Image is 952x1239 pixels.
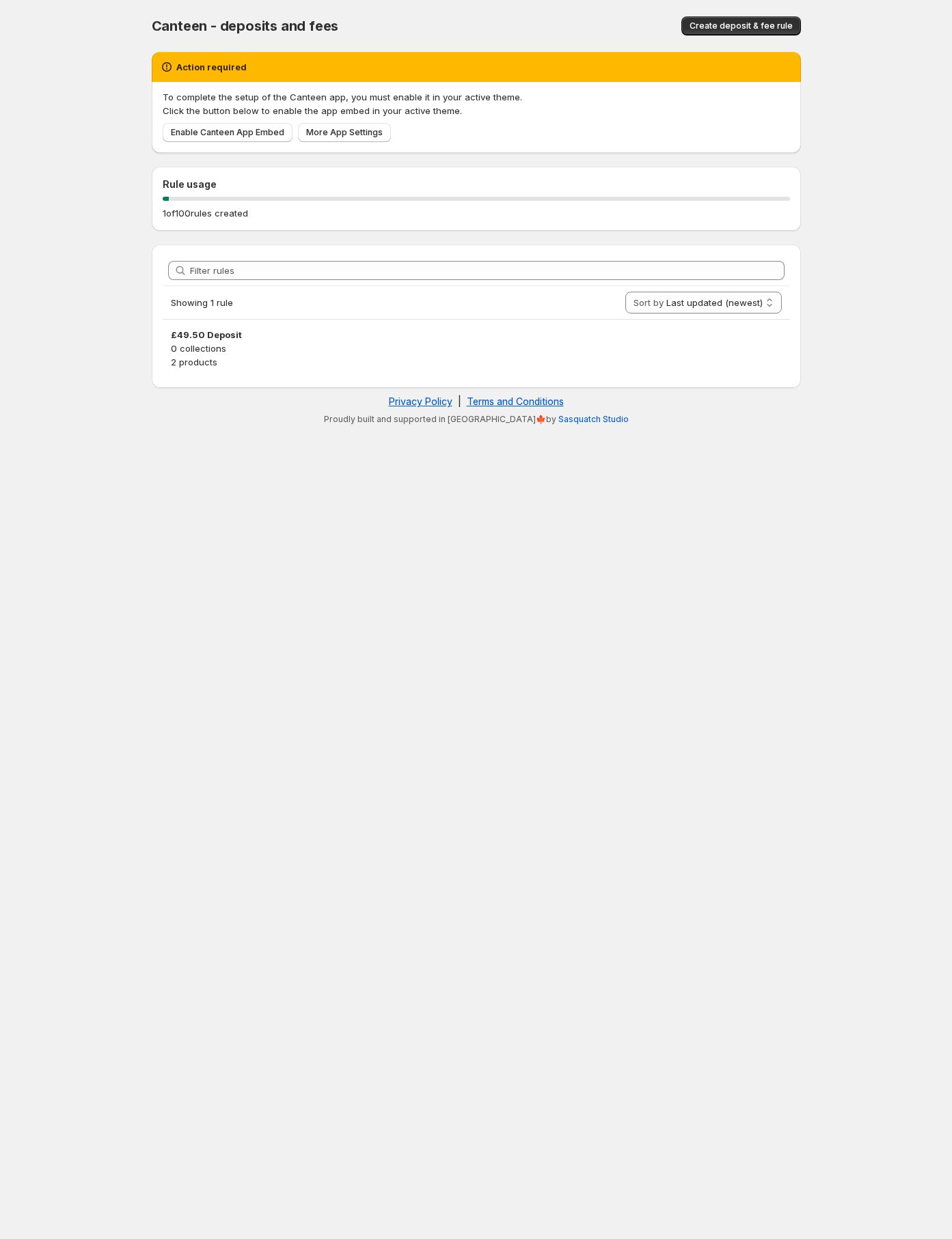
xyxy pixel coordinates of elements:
h2: Rule usage [163,178,790,191]
span: Canteen - deposits and fees [152,18,339,34]
span: More App Settings [306,127,383,138]
a: More App Settings [298,123,391,142]
p: Click the button below to enable the app embed in your active theme. [163,104,790,117]
a: Terms and Conditions [467,395,564,407]
h2: Action required [176,60,247,74]
a: Enable Canteen App Embed [163,123,293,142]
p: 1 of 100 rules created [163,206,248,220]
button: Create deposit & fee rule [681,16,801,36]
a: Privacy Policy [389,395,452,407]
p: 2 products [171,355,782,369]
h3: £49.50 Deposit [171,328,782,342]
input: Filter rules [190,261,785,280]
a: Sasquatch Studio [558,414,629,424]
p: 0 collections [171,342,782,355]
p: Proudly built and supported in [GEOGRAPHIC_DATA]🍁by [159,414,794,425]
p: To complete the setup of the Canteen app, you must enable it in your active theme. [163,90,790,104]
span: | [458,395,461,407]
span: Enable Canteen App Embed [171,127,284,138]
span: Showing 1 rule [171,297,233,308]
span: Create deposit & fee rule [690,20,793,31]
